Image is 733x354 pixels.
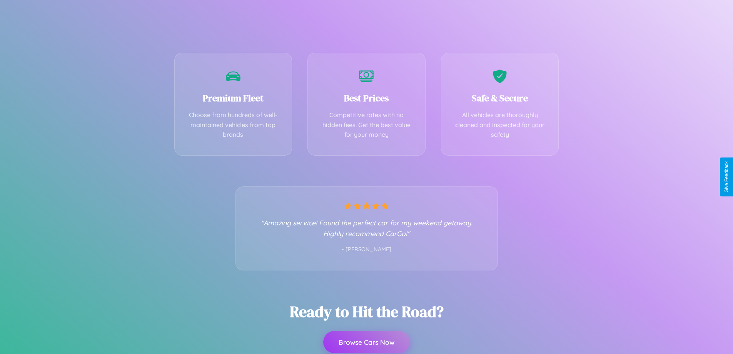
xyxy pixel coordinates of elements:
h3: Premium Fleet [186,92,281,104]
h3: Safe & Secure [453,92,547,104]
h2: Ready to Hit the Road? [290,301,444,322]
button: Browse Cars Now [323,331,410,353]
p: Choose from hundreds of well-maintained vehicles from top brands [186,110,281,140]
p: Competitive rates with no hidden fees. Get the best value for your money [319,110,414,140]
p: "Amazing service! Found the perfect car for my weekend getaway. Highly recommend CarGo!" [251,217,482,239]
h3: Best Prices [319,92,414,104]
p: All vehicles are thoroughly cleaned and inspected for your safety [453,110,547,140]
div: Give Feedback [724,161,729,193]
p: - [PERSON_NAME] [251,245,482,255]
